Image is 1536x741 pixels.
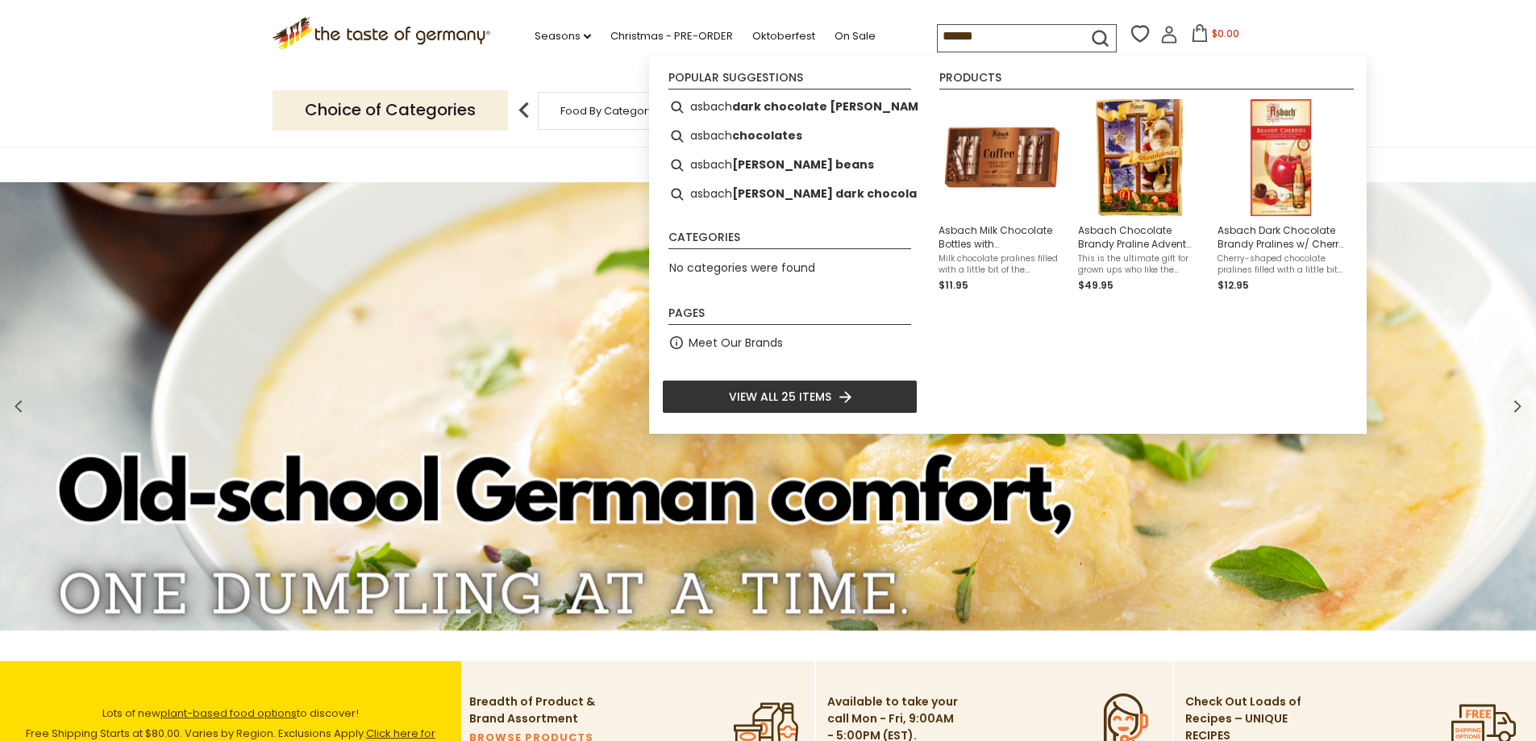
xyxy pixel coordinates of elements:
span: Milk chocolate pralines filled with a little bit of the wonderful tasting, premium German [PERSON... [939,253,1065,276]
span: View all 25 items [729,388,831,406]
a: Seasons [535,27,591,45]
b: dark chocolate [PERSON_NAME] [732,98,930,116]
li: Meet Our Brands [662,328,918,357]
a: Asbach Dark Chocolate Brandy Pralines with Cherry in Small Gift BoxAsbach Dark Chocolate Brandy P... [1218,99,1344,293]
li: Categories [668,231,911,249]
span: $49.95 [1078,278,1113,292]
li: Pages [668,307,911,325]
p: Choice of Categories [273,90,508,130]
span: This is the ultimate gift for grown ups who like the traditions of December: an advent calendar f... [1078,253,1205,276]
img: Asbach Dark Chocolate Brandy Pralines with Cherry in Small Gift Box [1222,99,1339,216]
span: $11.95 [939,278,968,292]
a: Food By Category [560,105,654,117]
li: Popular suggestions [668,72,911,90]
li: asbach chocolates [662,122,918,151]
li: Products [939,72,1354,90]
a: Asbach Chocolate Brandy Praline Advent Calendar 9.1 ozThis is the ultimate gift for grown ups who... [1078,99,1205,293]
a: Oktoberfest [752,27,815,45]
b: [PERSON_NAME] dark chocolate [732,185,930,203]
a: Meet Our Brands [689,334,783,352]
b: chocolates [732,127,802,145]
span: Asbach Dark Chocolate Brandy Pralines w/ Cherry in Small Gift Box 3.5 oz [1218,223,1344,251]
button: $0.00 [1181,24,1250,48]
span: $12.95 [1218,278,1249,292]
a: On Sale [835,27,876,45]
span: No categories were found [669,260,815,276]
b: [PERSON_NAME] beans [732,156,874,174]
span: $0.00 [1212,27,1239,40]
span: Cherry-shaped chocolate pralines filled with a little bit of the wonderful tasting, premium Germa... [1218,253,1344,276]
a: plant-based food options [160,706,297,721]
li: View all 25 items [662,380,918,414]
p: Breadth of Product & Brand Assortment [469,693,602,727]
li: asbach brandy beans [662,151,918,180]
span: Asbach Chocolate Brandy Praline Advent Calendar 9.1 oz [1078,223,1205,251]
li: asbach brandy dark chocolate [662,180,918,209]
li: Asbach Dark Chocolate Brandy Pralines w/ Cherry in Small Gift Box 3.5 oz [1211,93,1351,300]
a: Asbach Milk Chocolate Bottles with [PERSON_NAME] and Coffee Infusion 3.5 ozMilk chocolate praline... [939,99,1065,293]
img: previous arrow [508,94,540,127]
div: Instant Search Results [649,56,1367,434]
span: Asbach Milk Chocolate Bottles with [PERSON_NAME] and Coffee Infusion 3.5 oz [939,223,1065,251]
a: Christmas - PRE-ORDER [610,27,733,45]
li: Asbach Milk Chocolate Bottles with Brandy and Coffee Infusion 3.5 oz [932,93,1072,300]
li: Asbach Chocolate Brandy Praline Advent Calendar 9.1 oz [1072,93,1211,300]
li: asbach dark chocolate brandy [662,93,918,122]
